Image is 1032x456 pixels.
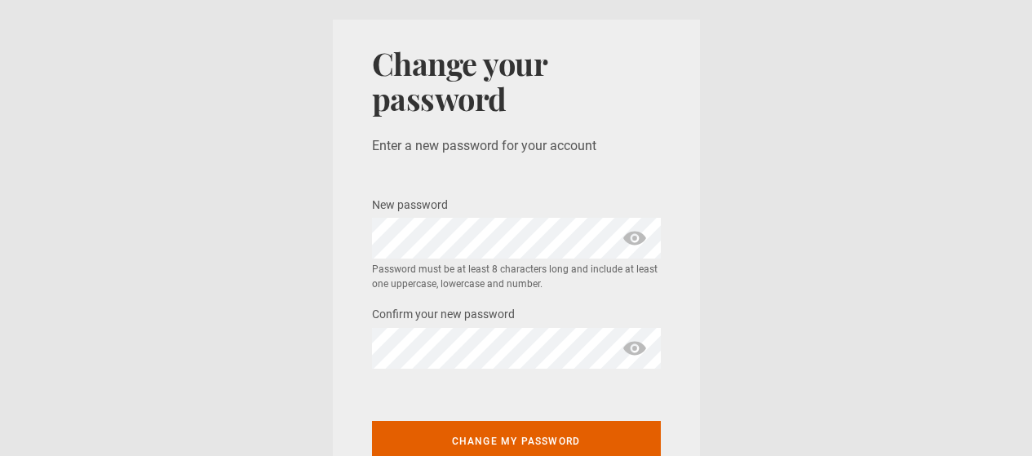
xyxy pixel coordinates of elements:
label: New password [372,196,448,215]
small: Password must be at least 8 characters long and include at least one uppercase, lowercase and num... [372,262,661,291]
span: show password [622,328,648,369]
label: Confirm your new password [372,305,515,325]
p: Enter a new password for your account [372,136,661,156]
h1: Change your password [372,46,661,117]
span: show password [622,218,648,259]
